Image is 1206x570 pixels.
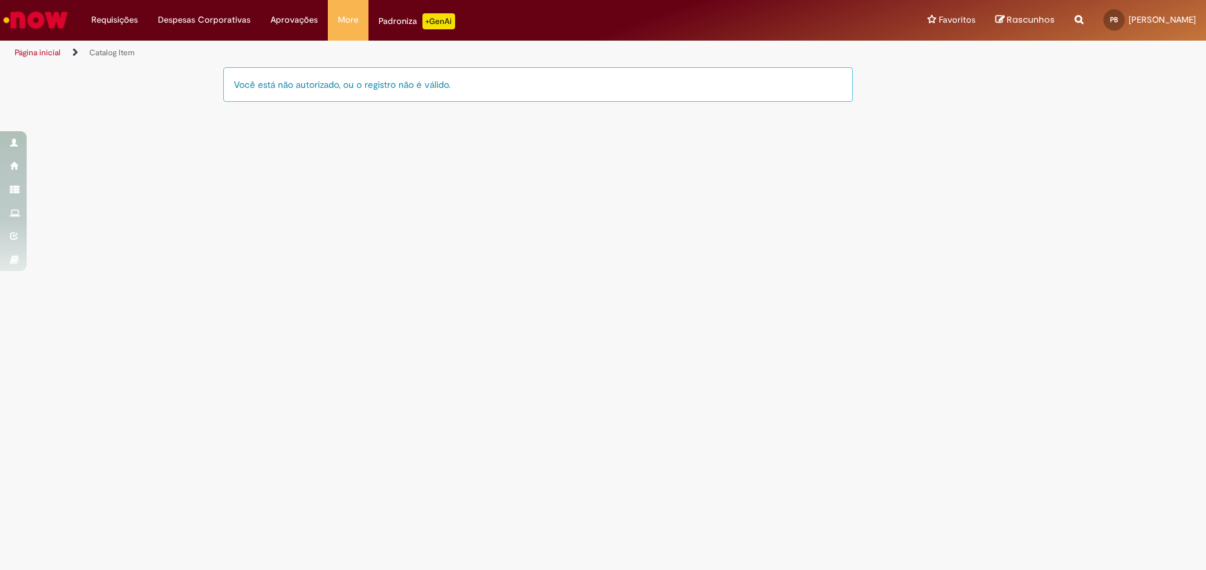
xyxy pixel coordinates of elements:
[10,41,794,65] ul: Trilhas de página
[338,13,358,27] span: More
[158,13,251,27] span: Despesas Corporativas
[1007,13,1055,26] span: Rascunhos
[939,13,975,27] span: Favoritos
[378,13,455,29] div: Padroniza
[1129,14,1196,25] span: [PERSON_NAME]
[89,47,135,58] a: Catalog Item
[995,14,1055,27] a: Rascunhos
[1110,15,1118,24] span: PB
[1,7,70,33] img: ServiceNow
[223,67,853,102] div: Você está não autorizado, ou o registro não é válido.
[15,47,61,58] a: Página inicial
[422,13,455,29] p: +GenAi
[271,13,318,27] span: Aprovações
[91,13,138,27] span: Requisições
